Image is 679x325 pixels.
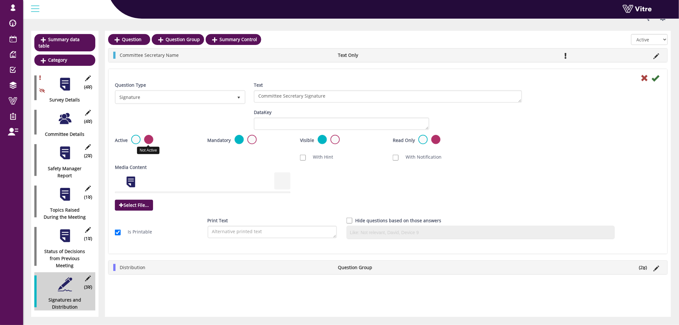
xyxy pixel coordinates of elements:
input: With Hint [300,155,306,161]
span: (4 ) [84,83,92,91]
label: Active [115,137,128,144]
span: (2 ) [84,152,92,159]
label: Media Content [115,164,147,171]
label: Hide questions based on those answers [356,217,442,224]
textarea: Committee Secretary Signature [254,90,522,103]
a: Summary data table [34,34,95,51]
input: Is Printable [115,230,121,235]
span: (4 ) [84,118,92,125]
span: Committee Secretary Name [120,52,179,58]
a: Category [34,55,95,66]
label: Mandatory [208,137,231,144]
span: Signature [116,91,233,103]
label: With Hint [306,154,333,161]
label: Question Type [115,82,146,89]
input: With Notification [393,155,399,161]
span: Select File... [115,200,153,211]
li: (2 ) [636,264,650,271]
label: DataKey [254,109,271,116]
a: Summary Control [206,34,261,45]
label: Visible [300,137,314,144]
div: Topics Raised During the Meeting [34,206,90,221]
a: Question Group [152,34,204,45]
label: Is Printable [121,228,152,235]
label: Print Text [208,217,228,224]
div: Safety Manager Report [34,165,90,179]
label: Text [254,82,263,89]
div: Signatures and Distribution [34,296,90,311]
span: (3 ) [84,284,92,291]
span: (1 ) [84,194,92,201]
div: Committee Details [34,131,90,138]
div: Status of Decisions from Previous Meeting [34,248,90,269]
li: Question Group [335,264,417,271]
input: Hide question based on answer [347,218,352,224]
label: Read Only [393,137,415,144]
span: Distribution [120,264,145,270]
li: Text Only [335,52,417,59]
span: select [233,91,245,103]
span: (1 ) [84,235,92,242]
label: With Notification [399,154,442,161]
div: Survey Details [34,96,90,103]
a: Question [108,34,150,45]
div: Not Active [137,147,159,154]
